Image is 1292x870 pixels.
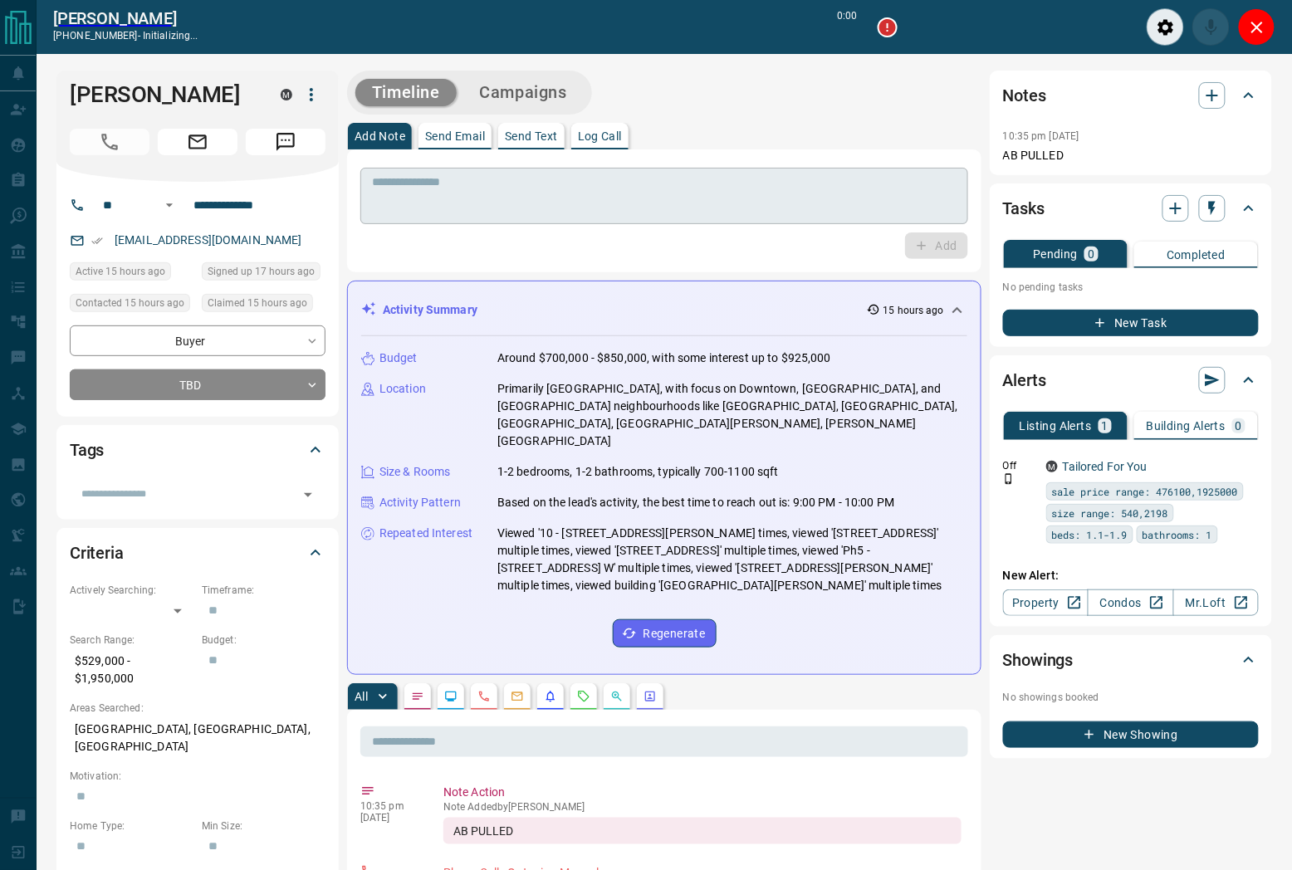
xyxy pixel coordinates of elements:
span: Active 15 hours ago [76,263,165,280]
div: mrloft.ca [281,89,292,100]
p: Log Call [578,130,622,142]
svg: Email Verified [91,235,103,247]
div: Audio Settings [1147,8,1184,46]
button: Timeline [355,79,457,106]
p: New Alert: [1003,567,1259,584]
h2: Tasks [1003,195,1045,222]
h2: Alerts [1003,367,1046,393]
p: Motivation: [70,769,325,784]
span: size range: 540,2198 [1052,505,1168,521]
div: Sun Oct 12 2025 [202,294,325,317]
svg: Calls [477,690,491,703]
p: No pending tasks [1003,275,1259,300]
p: [PHONE_NUMBER] - [53,28,198,43]
div: Sun Oct 12 2025 [202,262,325,286]
div: Notes [1003,76,1259,115]
span: beds: 1.1-1.9 [1052,526,1128,543]
p: Activity Pattern [379,494,461,511]
h1: [PERSON_NAME] [70,81,256,108]
p: Send Email [425,130,485,142]
p: Around $700,000 - $850,000, with some interest up to $925,000 [497,349,831,367]
div: AB PULLED [443,818,962,844]
div: mrloft.ca [1046,461,1058,472]
div: Alerts [1003,360,1259,400]
svg: Notes [411,690,424,703]
p: $529,000 - $1,950,000 [70,648,193,692]
div: Tags [70,430,325,470]
div: Close [1238,8,1275,46]
button: New Showing [1003,721,1259,748]
div: Mute [1192,8,1230,46]
svg: Push Notification Only [1003,473,1015,485]
p: 10:35 pm [360,800,418,812]
p: Off [1003,458,1036,473]
p: Size & Rooms [379,463,451,481]
div: TBD [70,369,325,400]
p: No showings booked [1003,690,1259,705]
p: Min Size: [202,819,325,833]
svg: Requests [577,690,590,703]
span: Claimed 15 hours ago [208,295,307,311]
button: Campaigns [463,79,584,106]
button: Regenerate [613,619,717,648]
svg: Agent Actions [644,690,657,703]
span: sale price range: 476100,1925000 [1052,483,1238,500]
svg: Emails [511,690,524,703]
p: 0 [1088,248,1094,260]
svg: Lead Browsing Activity [444,690,458,703]
div: Criteria [70,533,325,573]
h2: Showings [1003,647,1074,673]
span: Call [70,129,149,155]
svg: Opportunities [610,690,624,703]
p: Viewed '10 - [STREET_ADDRESS][PERSON_NAME] times, viewed '[STREET_ADDRESS]' multiple times, viewe... [497,525,967,594]
p: Activity Summary [383,301,477,319]
p: Repeated Interest [379,525,472,542]
p: 1 [1102,420,1108,432]
div: Buyer [70,325,325,356]
p: Location [379,380,426,398]
p: Building Alerts [1147,420,1226,432]
p: Send Text [505,130,558,142]
span: Email [158,129,237,155]
p: 10:35 pm [DATE] [1003,130,1079,142]
p: Completed [1167,249,1226,261]
p: Actively Searching: [70,583,193,598]
span: Message [246,129,325,155]
p: 0:00 [838,8,858,46]
p: AB PULLED [1003,147,1259,164]
a: [EMAIL_ADDRESS][DOMAIN_NAME] [115,233,302,247]
a: [PERSON_NAME] [53,8,198,28]
p: Budget: [202,633,325,648]
h2: Notes [1003,82,1046,109]
p: [GEOGRAPHIC_DATA], [GEOGRAPHIC_DATA], [GEOGRAPHIC_DATA] [70,716,325,760]
div: Tasks [1003,188,1259,228]
svg: Listing Alerts [544,690,557,703]
p: Add Note [355,130,405,142]
p: 15 hours ago [883,303,944,318]
a: Tailored For You [1063,460,1148,473]
p: Home Type: [70,819,193,833]
p: [DATE] [360,812,418,824]
p: Areas Searched: [70,701,325,716]
span: bathrooms: 1 [1143,526,1212,543]
p: Note Action [443,784,962,801]
h2: Criteria [70,540,124,566]
p: Primarily [GEOGRAPHIC_DATA], with focus on Downtown, [GEOGRAPHIC_DATA], and [GEOGRAPHIC_DATA] nei... [497,380,967,450]
span: initializing... [143,30,198,42]
span: Signed up 17 hours ago [208,263,315,280]
p: 0 [1236,420,1242,432]
div: Showings [1003,640,1259,680]
p: Timeframe: [202,583,325,598]
h2: Tags [70,437,104,463]
p: Budget [379,349,418,367]
button: New Task [1003,310,1259,336]
p: Note Added by [PERSON_NAME] [443,801,962,813]
div: Sun Oct 12 2025 [70,294,193,317]
p: Pending [1033,248,1078,260]
button: Open [296,483,320,506]
p: Listing Alerts [1020,420,1092,432]
span: Contacted 15 hours ago [76,295,184,311]
p: 1-2 bedrooms, 1-2 bathrooms, typically 700-1100 sqft [497,463,779,481]
a: Mr.Loft [1173,589,1259,616]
